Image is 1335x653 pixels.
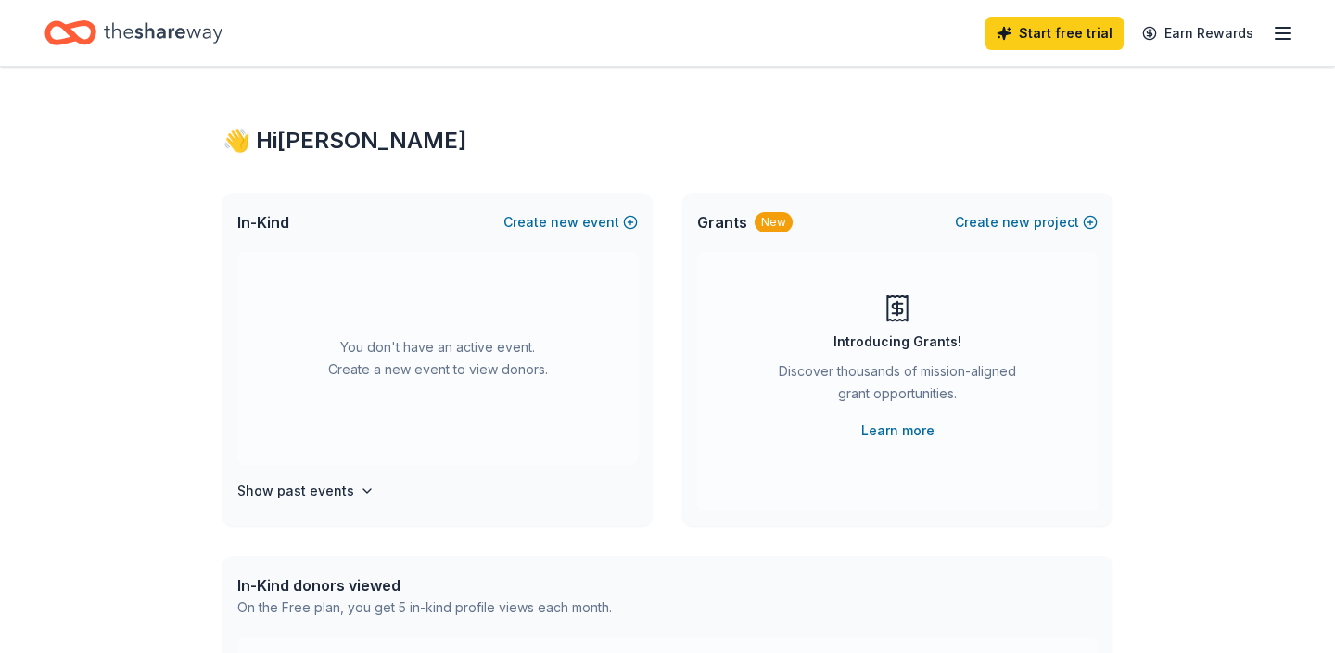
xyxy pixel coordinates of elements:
h4: Show past events [237,480,354,502]
div: On the Free plan, you get 5 in-kind profile views each month. [237,596,612,619]
div: You don't have an active event. Create a new event to view donors. [237,252,638,465]
a: Start free trial [985,17,1124,50]
div: 👋 Hi [PERSON_NAME] [222,126,1112,156]
a: Home [44,11,222,55]
button: Createnewproject [955,211,1098,233]
div: In-Kind donors viewed [237,574,612,596]
a: Earn Rewards [1131,17,1265,50]
span: Grants [697,211,747,233]
div: Introducing Grants! [833,331,961,353]
span: new [1002,211,1030,233]
div: New [755,212,793,232]
span: new [551,211,578,233]
div: Discover thousands of mission-aligned grant opportunities. [771,360,1023,412]
a: Learn more [861,420,934,442]
span: In-Kind [237,211,289,233]
button: Show past events [237,480,375,502]
button: Createnewevent [503,211,638,233]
